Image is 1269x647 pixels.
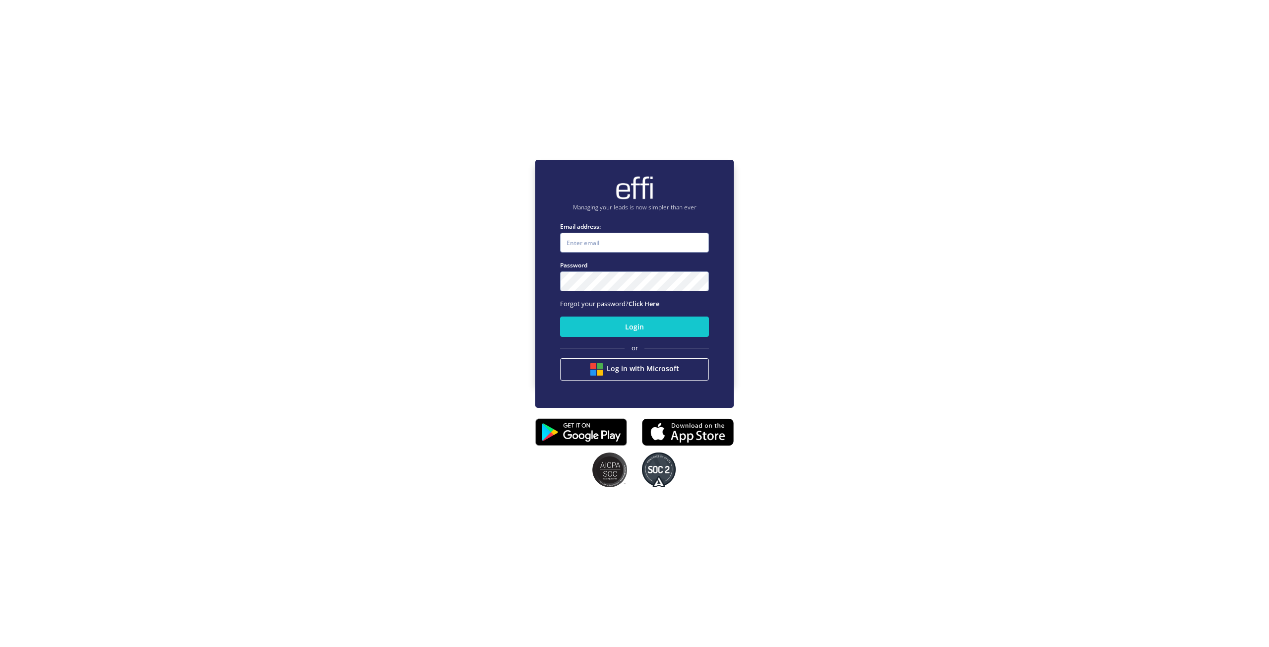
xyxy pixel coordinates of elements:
img: SOC2 badges [642,453,676,487]
p: Managing your leads is now simpler than ever [560,203,709,212]
img: btn google [590,363,603,376]
button: Login [560,317,709,337]
img: appstore.8725fd3.png [642,415,734,449]
a: Click Here [629,299,659,308]
input: Enter email [560,233,709,253]
button: Log in with Microsoft [560,358,709,381]
span: or [632,343,638,353]
img: SOC2 badges [592,453,627,487]
label: Password [560,260,709,270]
img: playstore.0fabf2e.png [535,412,627,453]
img: brand-logo.ec75409.png [615,176,654,200]
span: Forgot your password? [560,299,659,308]
label: Email address: [560,222,709,231]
